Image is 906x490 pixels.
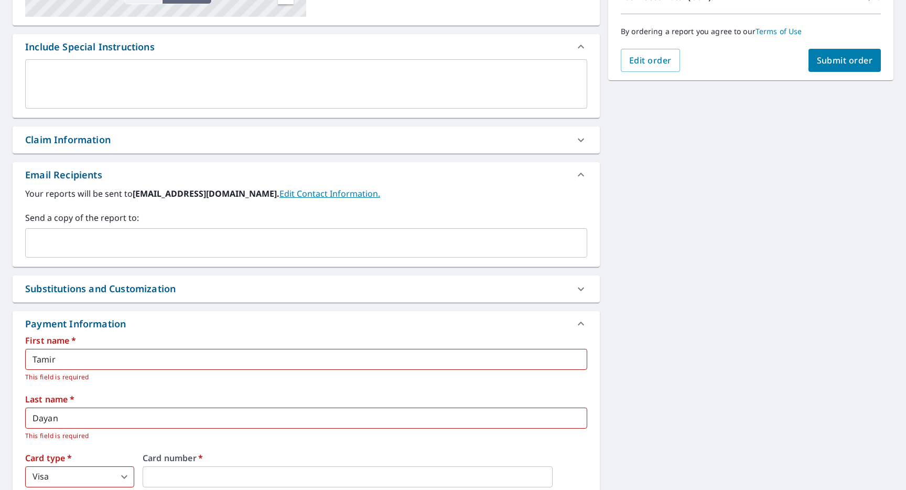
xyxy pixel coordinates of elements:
div: Payment Information [13,311,600,336]
p: This field is required [25,431,580,441]
p: This field is required [25,372,580,382]
div: Claim Information [13,126,600,153]
label: Card number [143,454,587,462]
a: Terms of Use [756,26,802,36]
p: By ordering a report you agree to our [621,27,881,36]
b: [EMAIL_ADDRESS][DOMAIN_NAME]. [133,188,279,199]
span: Edit order [629,55,672,66]
label: First name [25,336,587,345]
iframe: secure payment field [143,466,553,487]
span: Submit order [817,55,873,66]
div: Substitutions and Customization [13,275,600,302]
div: Include Special Instructions [13,34,600,59]
label: Your reports will be sent to [25,187,587,200]
div: Visa [25,466,134,487]
div: Include Special Instructions [25,40,155,54]
div: Substitutions and Customization [25,282,176,296]
div: Email Recipients [13,162,600,187]
label: Last name [25,395,587,403]
div: Payment Information [25,317,130,331]
button: Submit order [808,49,881,72]
a: EditContactInfo [279,188,380,199]
button: Edit order [621,49,680,72]
label: Send a copy of the report to: [25,211,587,224]
div: Email Recipients [25,168,102,182]
div: Claim Information [25,133,111,147]
label: Card type [25,454,134,462]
